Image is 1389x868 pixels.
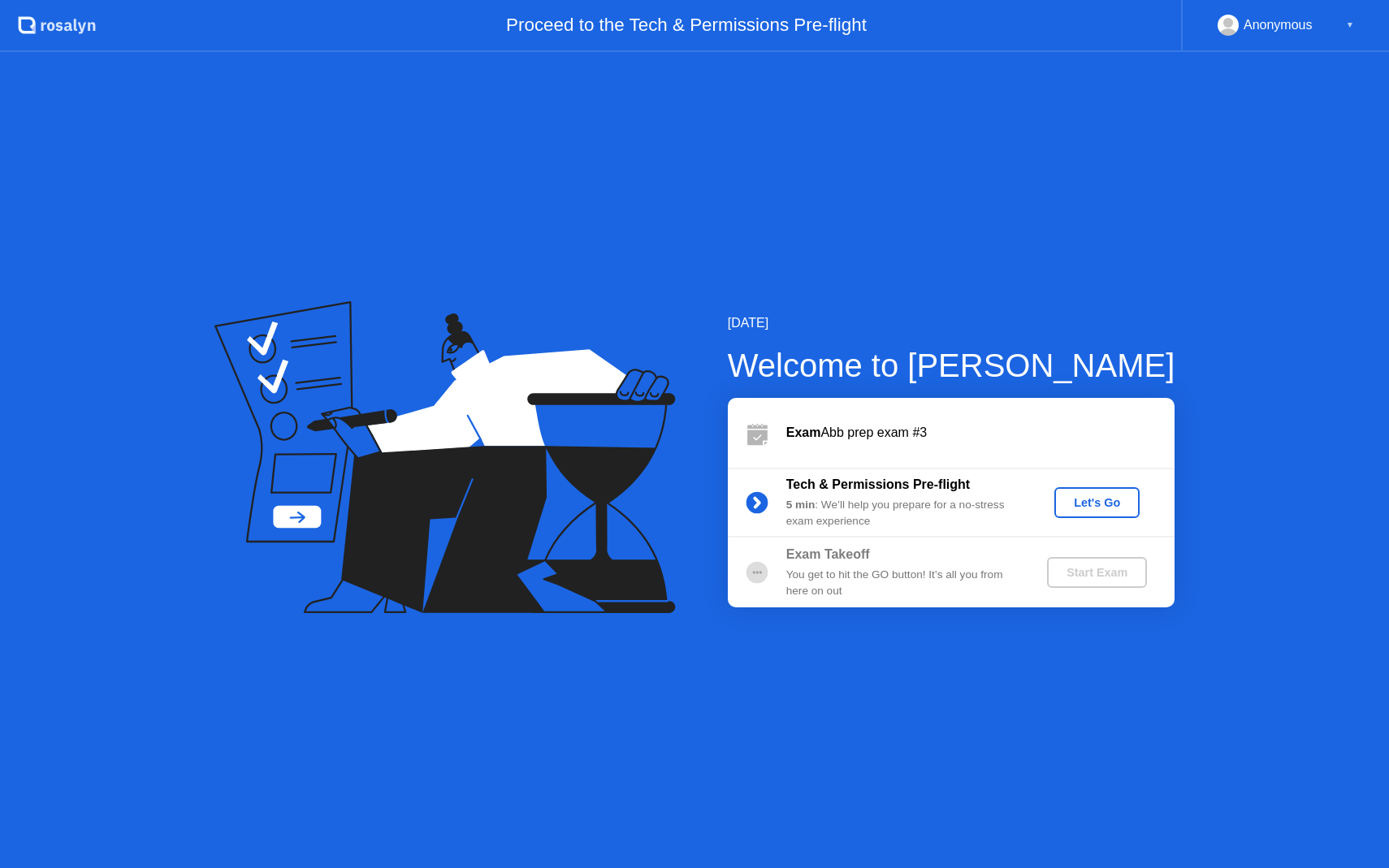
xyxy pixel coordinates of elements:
[786,477,970,491] b: Tech & Permissions Pre-flight
[1244,15,1313,36] div: Anonymous
[728,313,1175,333] div: [DATE]
[786,497,1020,530] div: : We’ll help you prepare for a no-stress exam experience
[1061,496,1133,509] div: Let's Go
[786,499,816,511] b: 5 min
[728,341,1175,390] div: Welcome to [PERSON_NAME]
[1047,557,1147,588] button: Start Exam
[786,547,870,561] b: Exam Takeoff
[786,425,821,439] b: Exam
[786,423,1175,443] div: Abb prep exam #3
[1054,566,1140,579] div: Start Exam
[786,567,1020,600] div: You get to hit the GO button! It’s all you from here on out
[1054,487,1140,518] button: Let's Go
[1346,15,1354,36] div: ▼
